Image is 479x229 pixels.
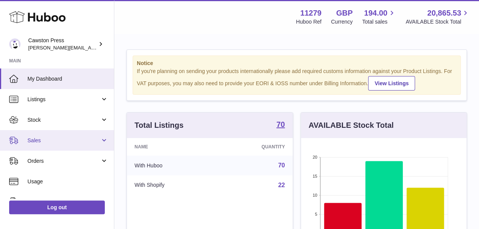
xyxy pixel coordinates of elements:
[28,45,194,51] span: [PERSON_NAME][EMAIL_ADDRESS][PERSON_NAME][DOMAIN_NAME]
[309,120,394,130] h3: AVAILABLE Stock Total
[27,96,100,103] span: Listings
[216,138,292,156] th: Quantity
[362,8,396,25] a: 194.00 Total sales
[27,75,108,83] span: My Dashboard
[127,138,216,156] th: Name
[27,137,100,144] span: Sales
[427,8,461,18] span: 20,865.53
[296,18,322,25] div: Huboo Ref
[368,76,415,91] a: View Listings
[278,182,285,188] a: 22
[27,157,100,165] span: Orders
[300,8,322,18] strong: 11279
[405,8,470,25] a: 20,865.53 AVAILABLE Stock Total
[135,120,184,130] h3: Total Listings
[27,178,108,185] span: Usage
[276,121,285,128] strong: 70
[276,121,285,130] a: 70
[27,199,100,206] span: Invoicing and Payments
[28,37,97,51] div: Cawston Press
[127,175,216,195] td: With Shopify
[405,18,470,25] span: AVAILABLE Stock Total
[312,174,317,178] text: 15
[137,60,457,67] strong: Notice
[127,156,216,175] td: With Huboo
[312,193,317,197] text: 10
[331,18,353,25] div: Currency
[137,68,457,91] div: If you're planning on sending your products internationally please add required customs informati...
[315,212,317,216] text: 5
[278,162,285,169] a: 70
[9,38,21,50] img: thomas.carson@cawstonpress.com
[27,116,100,124] span: Stock
[362,18,396,25] span: Total sales
[9,200,105,214] a: Log out
[336,8,352,18] strong: GBP
[312,155,317,159] text: 20
[364,8,387,18] span: 194.00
